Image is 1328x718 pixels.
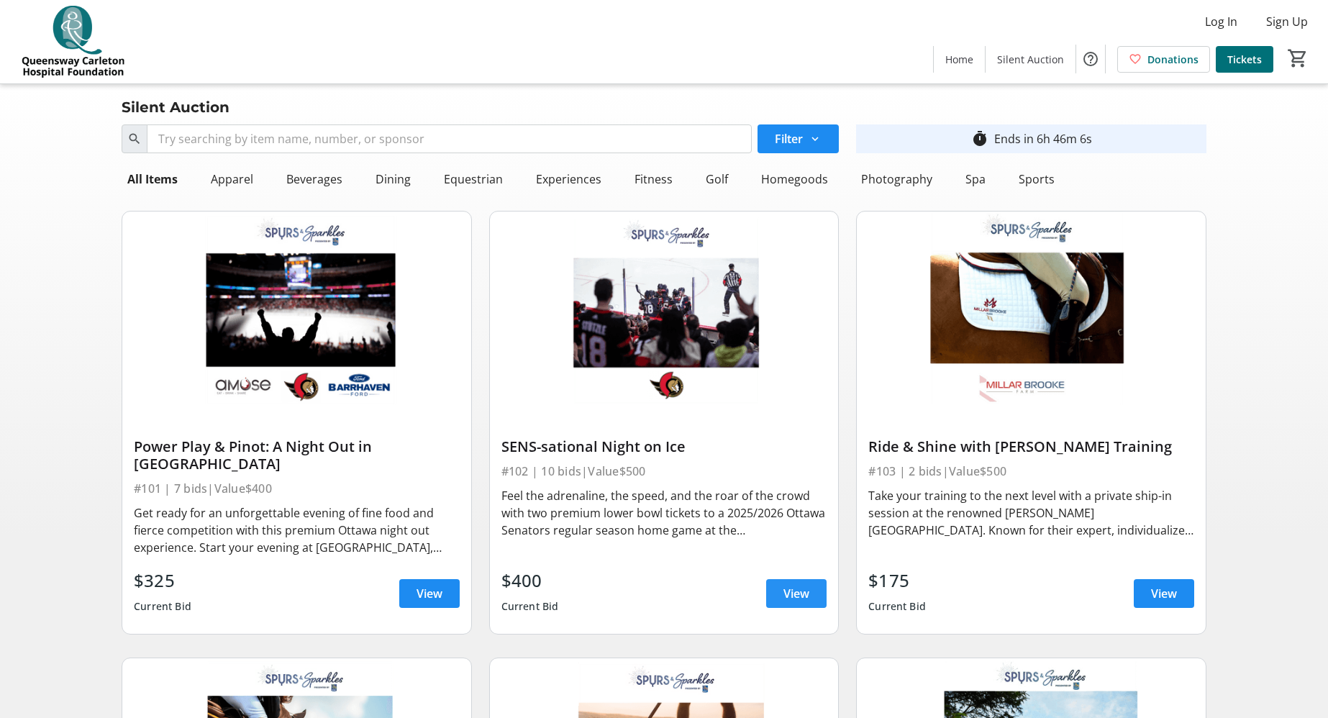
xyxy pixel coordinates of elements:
div: Ride & Shine with [PERSON_NAME] Training [868,438,1194,455]
span: View [783,585,809,602]
a: View [399,579,460,608]
span: Home [945,52,973,67]
img: SENS-sational Night on Ice [490,212,839,408]
span: View [1151,585,1177,602]
div: Photography [855,165,938,194]
div: SENS-sational Night on Ice [501,438,827,455]
div: #103 | 2 bids | Value $500 [868,461,1194,481]
div: Ends in 6h 46m 6s [994,130,1092,147]
div: Current Bid [868,594,926,619]
span: Log In [1205,13,1237,30]
input: Try searching by item name, number, or sponsor [147,124,752,153]
span: Silent Auction [997,52,1064,67]
div: Current Bid [501,594,559,619]
mat-icon: timer_outline [971,130,988,147]
span: Sign Up [1266,13,1308,30]
span: View [417,585,442,602]
div: Homegoods [755,165,834,194]
div: Feel the adrenaline, the speed, and the roar of the crowd with two premium lower bowl tickets to ... [501,487,827,539]
div: #101 | 7 bids | Value $400 [134,478,460,499]
a: View [1134,579,1194,608]
div: $400 [501,568,559,594]
a: Home [934,46,985,73]
div: Apparel [205,165,259,194]
img: Ride & Shine with Millar Brooke Training [857,212,1206,408]
a: Tickets [1216,46,1273,73]
div: Sports [1013,165,1060,194]
div: Dining [370,165,417,194]
div: Experiences [530,165,607,194]
div: Power Play & Pinot: A Night Out in [GEOGRAPHIC_DATA] [134,438,460,473]
div: Get ready for an unforgettable evening of fine food and fierce competition with this premium Otta... [134,504,460,556]
span: Donations [1147,52,1199,67]
div: Equestrian [438,165,509,194]
div: Current Bid [134,594,191,619]
span: Filter [775,130,803,147]
button: Log In [1193,10,1249,33]
button: Cart [1285,45,1311,71]
div: Fitness [629,165,678,194]
span: Tickets [1227,52,1262,67]
a: Donations [1117,46,1210,73]
img: QCH Foundation's Logo [9,6,137,78]
button: Help [1076,45,1105,73]
div: $325 [134,568,191,594]
div: Spa [960,165,991,194]
div: Take your training to the next level with a private ship-in session at the renowned [PERSON_NAME]... [868,487,1194,539]
div: $175 [868,568,926,594]
button: Sign Up [1255,10,1319,33]
a: Silent Auction [986,46,1075,73]
button: Filter [758,124,839,153]
div: Golf [700,165,734,194]
div: Silent Auction [113,96,238,119]
div: Beverages [281,165,348,194]
a: View [766,579,827,608]
div: #102 | 10 bids | Value $500 [501,461,827,481]
img: Power Play & Pinot: A Night Out in Ottawa [122,212,471,408]
div: All Items [122,165,183,194]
